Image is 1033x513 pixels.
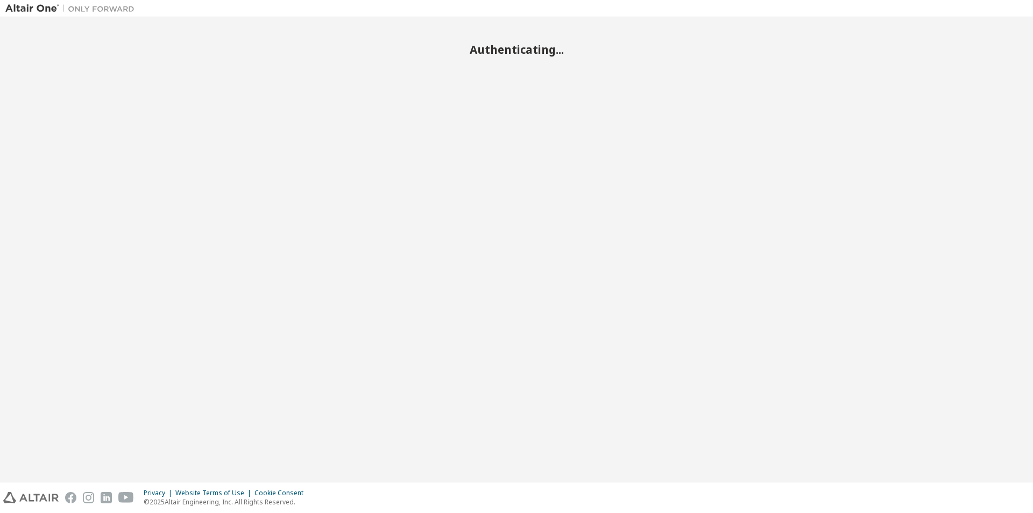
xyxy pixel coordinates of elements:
[254,489,310,497] div: Cookie Consent
[144,489,175,497] div: Privacy
[3,492,59,503] img: altair_logo.svg
[175,489,254,497] div: Website Terms of Use
[5,43,1028,57] h2: Authenticating...
[5,3,140,14] img: Altair One
[144,497,310,507] p: © 2025 Altair Engineering, Inc. All Rights Reserved.
[118,492,134,503] img: youtube.svg
[101,492,112,503] img: linkedin.svg
[65,492,76,503] img: facebook.svg
[83,492,94,503] img: instagram.svg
